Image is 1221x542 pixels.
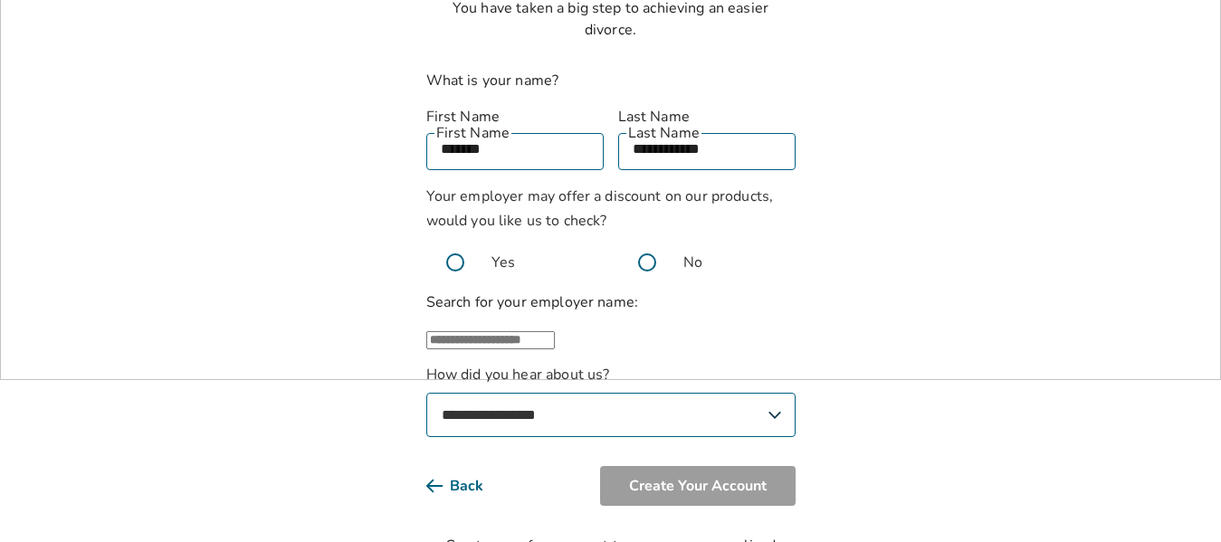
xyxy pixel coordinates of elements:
button: Create Your Account [600,466,796,506]
label: What is your name? [426,71,559,90]
span: No [683,252,702,273]
label: First Name [426,106,604,128]
span: Your employer may offer a discount on our products, would you like us to check? [426,186,774,231]
label: Last Name [618,106,796,128]
span: Yes [491,252,515,273]
button: Back [426,466,512,506]
label: Search for your employer name: [426,292,639,312]
select: How did you hear about us? [426,393,796,437]
label: How did you hear about us? [426,364,796,437]
iframe: Chat Widget [1130,455,1221,542]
